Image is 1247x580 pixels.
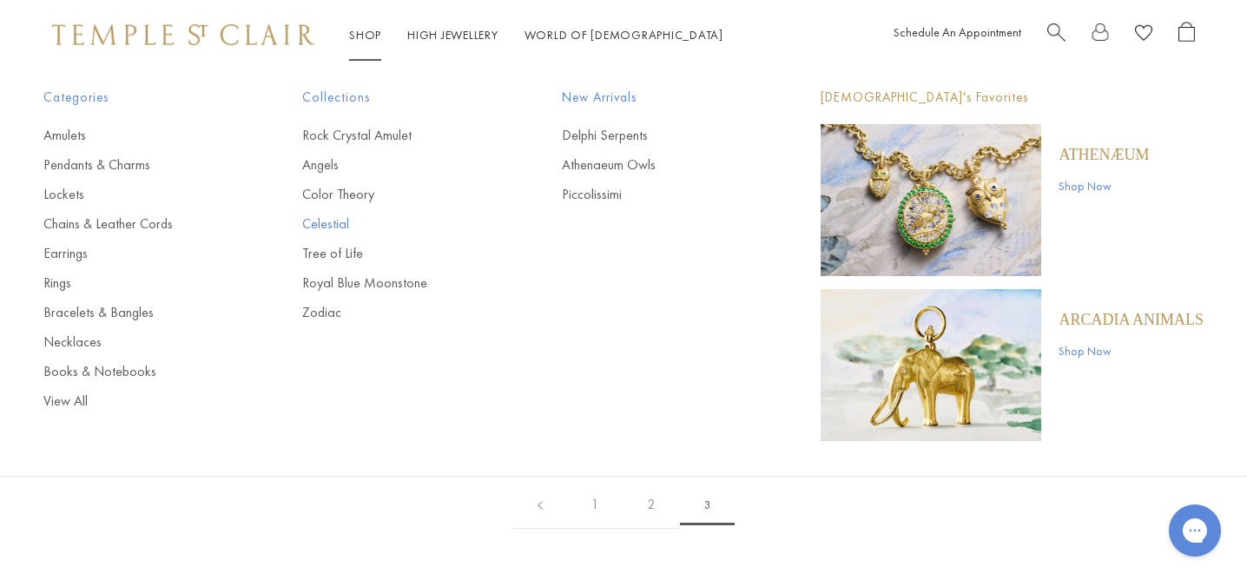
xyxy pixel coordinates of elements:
[562,126,751,145] a: Delphi Serpents
[623,481,680,529] a: 2
[52,24,314,45] img: Temple St. Clair
[1059,176,1149,195] a: Shop Now
[43,274,233,293] a: Rings
[513,481,567,529] a: Previous page
[562,87,751,109] span: New Arrivals
[302,126,492,145] a: Rock Crystal Amulet
[525,27,723,43] a: World of [DEMOGRAPHIC_DATA]World of [DEMOGRAPHIC_DATA]
[562,185,751,204] a: Piccolissimi
[1178,22,1195,49] a: Open Shopping Bag
[407,27,498,43] a: High JewelleryHigh Jewellery
[43,303,233,322] a: Bracelets & Bangles
[302,87,492,109] span: Collections
[43,392,233,411] a: View All
[43,126,233,145] a: Amulets
[1135,22,1152,49] a: View Wishlist
[43,155,233,175] a: Pendants & Charms
[302,185,492,204] a: Color Theory
[43,87,233,109] span: Categories
[1160,498,1230,563] iframe: Gorgias live chat messenger
[894,24,1021,40] a: Schedule An Appointment
[43,244,233,263] a: Earrings
[302,244,492,263] a: Tree of Life
[562,155,751,175] a: Athenaeum Owls
[43,333,233,352] a: Necklaces
[302,274,492,293] a: Royal Blue Moonstone
[43,362,233,381] a: Books & Notebooks
[1059,145,1149,164] a: Athenæum
[821,87,1204,109] p: [DEMOGRAPHIC_DATA]'s Favorites
[302,155,492,175] a: Angels
[1059,341,1204,360] a: Shop Now
[302,303,492,322] a: Zodiac
[349,24,723,46] nav: Main navigation
[302,214,492,234] a: Celestial
[680,485,735,525] span: 3
[1047,22,1066,49] a: Search
[567,481,623,529] a: 1
[1059,310,1204,329] a: ARCADIA ANIMALS
[43,185,233,204] a: Lockets
[43,214,233,234] a: Chains & Leather Cords
[349,27,381,43] a: ShopShop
